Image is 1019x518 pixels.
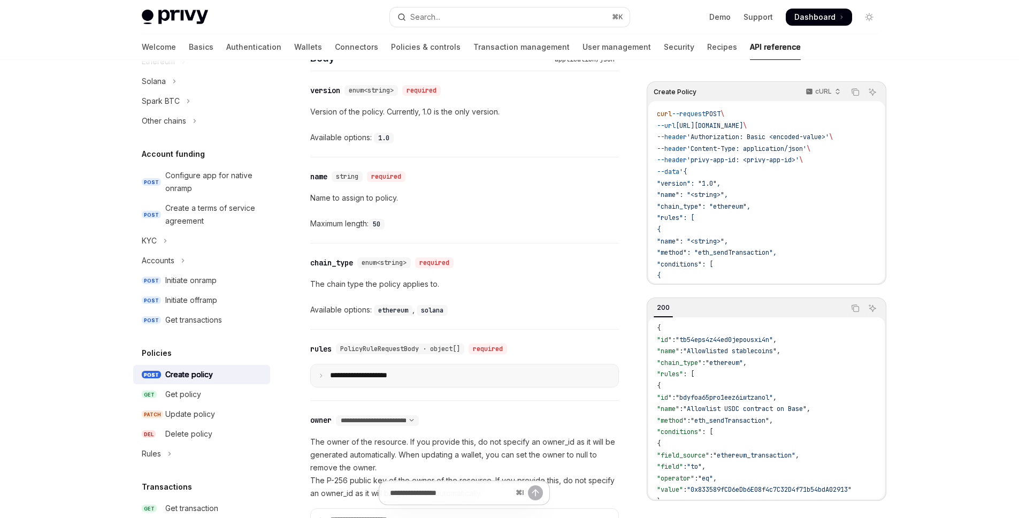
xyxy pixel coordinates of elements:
[799,156,803,164] span: \
[815,87,832,96] p: cURL
[142,178,161,186] span: POST
[672,393,676,402] span: :
[528,485,543,500] button: Send message
[657,260,713,269] span: "conditions": [
[657,167,679,176] span: --data
[654,301,673,314] div: 200
[706,110,721,118] span: POST
[310,105,619,118] p: Version of the policy. Currently, 1.0 is the only version.
[390,7,630,27] button: Open search
[165,202,264,227] div: Create a terms of service agreement
[165,169,264,195] div: Configure app for native onramp
[189,34,213,60] a: Basics
[691,416,769,425] span: "eth_sendTransaction"
[165,314,222,326] div: Get transactions
[687,485,852,494] span: "0x833589fCD6eDb6E08f4c7C32D4f71b54bdA02913"
[657,462,683,471] span: "field"
[294,34,322,60] a: Wallets
[310,257,353,268] div: chain_type
[687,133,829,141] span: 'Authorization: Basic <encoded-value>'
[310,344,332,354] div: rules
[683,485,687,494] span: :
[374,303,417,316] div: ,
[142,410,163,418] span: PATCH
[142,277,161,285] span: POST
[336,172,358,181] span: string
[676,121,743,130] span: [URL][DOMAIN_NAME]
[133,231,270,250] button: Toggle KYC section
[133,271,270,290] a: POSTInitiate onramp
[657,121,676,130] span: --url
[679,405,683,413] span: :
[657,214,694,222] span: "rules": [
[142,211,161,219] span: POST
[679,167,687,176] span: '{
[657,237,728,246] span: "name": "<string>",
[676,336,773,344] span: "tb54eps4z44ed0jepousxi4n"
[683,405,807,413] span: "Allowlist USDC contract on Base"
[367,171,405,182] div: required
[657,283,803,292] span: "field_source": "ethereum_transaction",
[310,303,619,316] div: Available options:
[410,11,440,24] div: Search...
[415,257,454,268] div: required
[713,474,717,483] span: ,
[133,199,270,231] a: POSTCreate a terms of service agreement
[657,271,661,280] span: {
[402,85,441,96] div: required
[340,345,460,353] span: PolicyRuleRequestBody · object[]
[713,451,795,460] span: "ethereum_transaction"
[657,416,687,425] span: "method"
[133,166,270,198] a: POSTConfigure app for native onramp
[142,316,161,324] span: POST
[794,12,836,22] span: Dashboard
[769,416,773,425] span: ,
[142,505,157,513] span: GET
[133,365,270,384] a: POSTCreate policy
[133,444,270,463] button: Toggle Rules section
[310,192,619,204] p: Name to assign to policy.
[702,462,706,471] span: ,
[417,305,448,316] code: solana
[657,110,672,118] span: curl
[865,301,879,315] button: Ask AI
[786,9,852,26] a: Dashboard
[777,347,780,355] span: ,
[310,415,332,425] div: owner
[672,336,676,344] span: :
[390,481,511,505] input: Ask a question...
[709,12,731,22] a: Demo
[165,408,215,421] div: Update policy
[743,359,747,367] span: ,
[133,72,270,91] button: Toggle Solana section
[349,86,394,95] span: enum<string>
[861,9,878,26] button: Toggle dark mode
[654,88,696,96] span: Create Policy
[133,92,270,111] button: Toggle Spark BTC section
[165,294,217,307] div: Initiate offramp
[583,34,651,60] a: User management
[165,428,212,440] div: Delete policy
[310,217,619,230] div: Maximum length:
[807,405,810,413] span: ,
[657,156,687,164] span: --header
[672,110,706,118] span: --request
[165,274,217,287] div: Initiate onramp
[664,34,694,60] a: Security
[391,34,461,60] a: Policies & controls
[142,447,161,460] div: Rules
[800,83,845,101] button: cURL
[865,85,879,99] button: Ask AI
[743,121,747,130] span: \
[657,439,661,448] span: {
[848,301,862,315] button: Copy the contents from the code block
[142,371,161,379] span: POST
[683,462,687,471] span: :
[702,359,706,367] span: :
[142,391,157,399] span: GET
[657,393,672,402] span: "id"
[310,85,340,96] div: version
[310,171,327,182] div: name
[142,115,186,127] div: Other chains
[142,296,161,304] span: POST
